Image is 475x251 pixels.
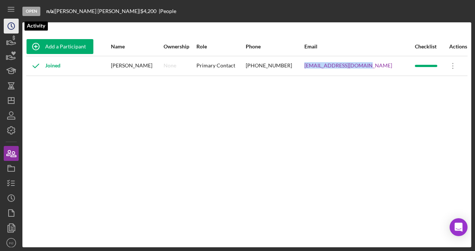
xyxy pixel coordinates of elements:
div: [PHONE_NUMBER] [246,57,304,75]
div: Actions [444,44,467,50]
div: [PERSON_NAME] [PERSON_NAME] | [55,8,140,14]
div: Email [304,44,414,50]
div: Ownership [164,44,196,50]
text: HJ [9,241,13,245]
button: HJ [4,235,19,250]
div: [PERSON_NAME] [111,57,163,75]
div: Add a Participant [45,39,86,54]
button: Add a Participant [27,39,93,54]
div: | [46,8,55,14]
b: n/a [46,8,53,14]
div: Role [196,44,245,50]
div: None [164,63,176,69]
div: Joined [27,57,60,75]
div: Open Intercom Messenger [450,218,468,236]
div: Open [22,7,40,16]
div: Primary Contact [196,57,245,75]
a: [EMAIL_ADDRESS][DOMAIN_NAME] [304,63,392,69]
span: $4,200 [140,8,156,14]
div: Checklist [415,44,443,50]
div: Name [111,44,163,50]
div: Phone [246,44,304,50]
div: | People [159,8,176,14]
